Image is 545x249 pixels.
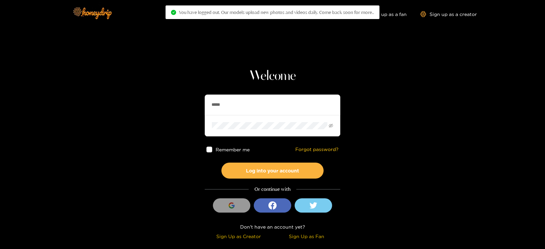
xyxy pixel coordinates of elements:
[221,163,324,179] button: Log into your account
[171,10,176,15] span: check-circle
[206,232,271,240] div: Sign Up as Creator
[329,123,333,128] span: eye-invisible
[179,10,374,15] span: You have logged out. Our models upload new photos and videos daily. Come back soon for more..
[216,147,250,152] span: Remember me
[205,68,340,84] h1: Welcome
[360,11,407,17] a: Sign up as a fan
[205,223,340,231] div: Don't have an account yet?
[420,11,477,17] a: Sign up as a creator
[274,232,339,240] div: Sign Up as Fan
[295,147,339,152] a: Forgot password?
[205,185,340,193] div: Or continue with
